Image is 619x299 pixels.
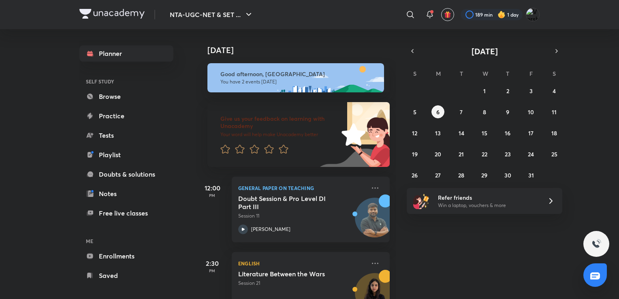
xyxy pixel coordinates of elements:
[413,70,416,77] abbr: Sunday
[472,46,498,57] span: [DATE]
[196,193,228,198] p: PM
[478,169,491,182] button: October 29, 2025
[79,127,173,143] a: Tests
[525,147,538,160] button: October 24, 2025
[528,108,534,116] abbr: October 10, 2025
[438,193,538,202] h6: Refer friends
[483,108,486,116] abbr: October 8, 2025
[79,205,173,221] a: Free live classes
[435,171,441,179] abbr: October 27, 2025
[525,126,538,139] button: October 17, 2025
[529,87,533,95] abbr: October 3, 2025
[196,268,228,273] p: PM
[525,84,538,97] button: October 3, 2025
[551,150,557,158] abbr: October 25, 2025
[79,166,173,182] a: Doubts & solutions
[238,280,365,287] p: Session 21
[458,171,464,179] abbr: October 28, 2025
[79,248,173,264] a: Enrollments
[501,169,514,182] button: October 30, 2025
[528,150,534,158] abbr: October 24, 2025
[548,105,561,118] button: October 11, 2025
[413,193,429,209] img: referral
[238,212,365,220] p: Session 11
[431,105,444,118] button: October 6, 2025
[501,147,514,160] button: October 23, 2025
[501,105,514,118] button: October 9, 2025
[412,129,417,137] abbr: October 12, 2025
[238,194,339,211] h5: Doubt Session & Pro Level DI Part III
[413,108,416,116] abbr: October 5, 2025
[478,126,491,139] button: October 15, 2025
[482,70,488,77] abbr: Wednesday
[435,150,441,158] abbr: October 20, 2025
[481,171,487,179] abbr: October 29, 2025
[553,70,556,77] abbr: Saturday
[431,169,444,182] button: October 27, 2025
[551,129,557,137] abbr: October 18, 2025
[501,84,514,97] button: October 2, 2025
[220,115,339,130] h6: Give us your feedback on learning with Unacademy
[506,108,509,116] abbr: October 9, 2025
[314,102,390,167] img: feedback_image
[548,126,561,139] button: October 18, 2025
[238,183,365,193] p: General Paper on Teaching
[460,70,463,77] abbr: Tuesday
[438,202,538,209] p: Win a laptop, vouchers & more
[436,108,440,116] abbr: October 6, 2025
[482,129,487,137] abbr: October 15, 2025
[408,126,421,139] button: October 12, 2025
[455,169,468,182] button: October 28, 2025
[408,147,421,160] button: October 19, 2025
[455,126,468,139] button: October 14, 2025
[79,267,173,284] a: Saved
[220,70,377,78] h6: Good afternoon, [GEOGRAPHIC_DATA]
[79,75,173,88] h6: SELF STUDY
[79,186,173,202] a: Notes
[505,129,510,137] abbr: October 16, 2025
[497,11,506,19] img: streak
[79,147,173,163] a: Playlist
[501,126,514,139] button: October 16, 2025
[355,202,394,241] img: Avatar
[207,63,384,92] img: afternoon
[238,270,339,278] h5: Literature Between the Wars
[165,6,258,23] button: NTA-UGC-NET & SET ...
[528,129,534,137] abbr: October 17, 2025
[196,183,228,193] h5: 12:00
[436,70,441,77] abbr: Monday
[525,105,538,118] button: October 10, 2025
[548,84,561,97] button: October 4, 2025
[506,70,509,77] abbr: Thursday
[548,147,561,160] button: October 25, 2025
[483,87,486,95] abbr: October 1, 2025
[506,87,509,95] abbr: October 2, 2025
[526,8,540,21] img: Varsha V
[478,105,491,118] button: October 8, 2025
[435,129,441,137] abbr: October 13, 2025
[444,11,451,18] img: avatar
[408,169,421,182] button: October 26, 2025
[553,87,556,95] abbr: October 4, 2025
[455,105,468,118] button: October 7, 2025
[504,171,511,179] abbr: October 30, 2025
[220,79,377,85] p: You have 2 events [DATE]
[478,84,491,97] button: October 1, 2025
[79,45,173,62] a: Planner
[505,150,511,158] abbr: October 23, 2025
[482,150,487,158] abbr: October 22, 2025
[79,9,145,19] img: Company Logo
[207,45,398,55] h4: [DATE]
[529,70,533,77] abbr: Friday
[220,131,339,138] p: Your word will help make Unacademy better
[441,8,454,21] button: avatar
[431,126,444,139] button: October 13, 2025
[79,88,173,105] a: Browse
[459,129,464,137] abbr: October 14, 2025
[591,239,601,249] img: ttu
[412,150,418,158] abbr: October 19, 2025
[196,258,228,268] h5: 2:30
[525,169,538,182] button: October 31, 2025
[412,171,418,179] abbr: October 26, 2025
[79,108,173,124] a: Practice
